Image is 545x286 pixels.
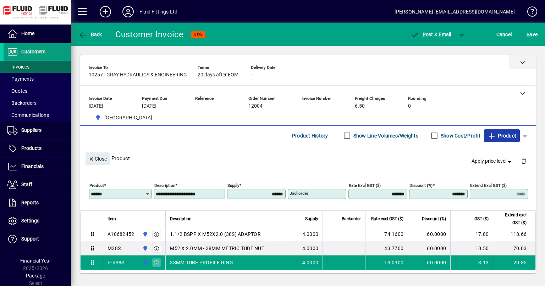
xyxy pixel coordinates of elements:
span: Backorder [342,215,361,223]
mat-label: Product [89,183,104,188]
span: Payments [7,76,34,82]
span: 4.0000 [302,245,319,252]
div: 43.7700 [370,245,403,252]
button: Apply price level [469,155,516,168]
td: 60.0000 [408,227,450,241]
span: Home [21,31,34,36]
span: NEW [194,32,203,37]
td: 3.13 [450,255,493,270]
td: 20.85 [493,255,535,270]
span: Backorders [7,100,37,106]
a: Suppliers [4,122,71,139]
a: Backorders [4,97,71,109]
div: Fluid Fittings Ltd [139,6,177,17]
span: Settings [21,218,39,223]
td: 60.0000 [408,241,450,255]
span: M52 X 2.0MM - 38MM METRIC TUBE NUT [170,245,264,252]
button: Product History [289,129,331,142]
span: AUCKLAND [141,230,149,238]
td: 10.50 [450,241,493,255]
a: Invoices [4,61,71,73]
span: 1.1/2 BSPP X M52X2.0 (38S) ADAPTOR [170,231,261,238]
td: 118.66 [493,227,535,241]
a: Payments [4,73,71,85]
span: [DATE] [89,103,103,109]
app-page-header-button: Delete [515,158,532,164]
a: Support [4,230,71,248]
button: Save [525,28,539,41]
div: [PERSON_NAME] [EMAIL_ADDRESS][DOMAIN_NAME] [395,6,515,17]
span: AUCKLAND [92,113,155,122]
td: 60.0000 [408,255,450,270]
span: Quotes [7,88,27,94]
span: 10257 - GRAY HYDRAULICS & ENGINEERING [89,72,187,78]
div: A10682452 [108,231,134,238]
button: Add [94,5,117,18]
span: Products [21,145,42,151]
span: Item [108,215,116,223]
span: Communications [7,112,49,118]
span: Cancel [496,29,512,40]
a: Reports [4,194,71,212]
span: 20 days after EOM [198,72,238,78]
span: GST ($) [474,215,489,223]
div: P-R38S [108,259,125,266]
span: 12004 [248,103,263,109]
a: Staff [4,176,71,194]
mat-label: Extend excl GST ($) [470,183,507,188]
button: Profile [117,5,139,18]
div: Product [80,145,536,171]
span: Close [88,153,107,165]
span: Description [170,215,192,223]
span: - [251,72,252,78]
app-page-header-button: Back [71,28,110,41]
div: 74.1600 [370,231,403,238]
span: Staff [21,182,32,187]
span: - [302,103,303,109]
span: 0 [408,103,411,109]
span: ost & Email [410,32,451,37]
a: Settings [4,212,71,230]
a: Products [4,140,71,157]
a: Home [4,25,71,43]
span: Back [78,32,102,37]
mat-label: Discount (%) [409,183,433,188]
span: Discount (%) [422,215,446,223]
span: 4.0000 [302,231,319,238]
span: Package [26,273,45,279]
a: Knowledge Base [522,1,536,25]
mat-label: Backorder [290,191,308,196]
a: Communications [4,109,71,121]
a: Financials [4,158,71,176]
span: AUCKLAND [141,244,149,252]
span: Financials [21,163,44,169]
button: Close [86,152,110,165]
span: - [195,103,197,109]
span: Product [488,130,516,141]
mat-label: Description [154,183,175,188]
span: P [423,32,426,37]
span: Rate excl GST ($) [371,215,403,223]
button: Cancel [495,28,514,41]
span: Suppliers [21,127,42,133]
span: Supply [305,215,318,223]
a: Quotes [4,85,71,97]
span: Invoices [7,64,29,70]
td: 17.80 [450,227,493,241]
span: Product History [292,130,328,141]
span: 6.50 [355,103,365,109]
span: 4.0000 [302,259,319,266]
mat-label: Rate excl GST ($) [349,183,381,188]
span: S [527,32,529,37]
span: ave [527,29,538,40]
button: Product [484,129,520,142]
span: Extend excl GST ($) [497,211,527,227]
button: Back [77,28,104,41]
button: Delete [515,152,532,169]
td: 70.03 [493,241,535,255]
div: M38S [108,245,121,252]
span: Reports [21,200,39,205]
div: 13.0300 [370,259,403,266]
span: Support [21,236,39,242]
div: Customer Invoice [115,29,184,40]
